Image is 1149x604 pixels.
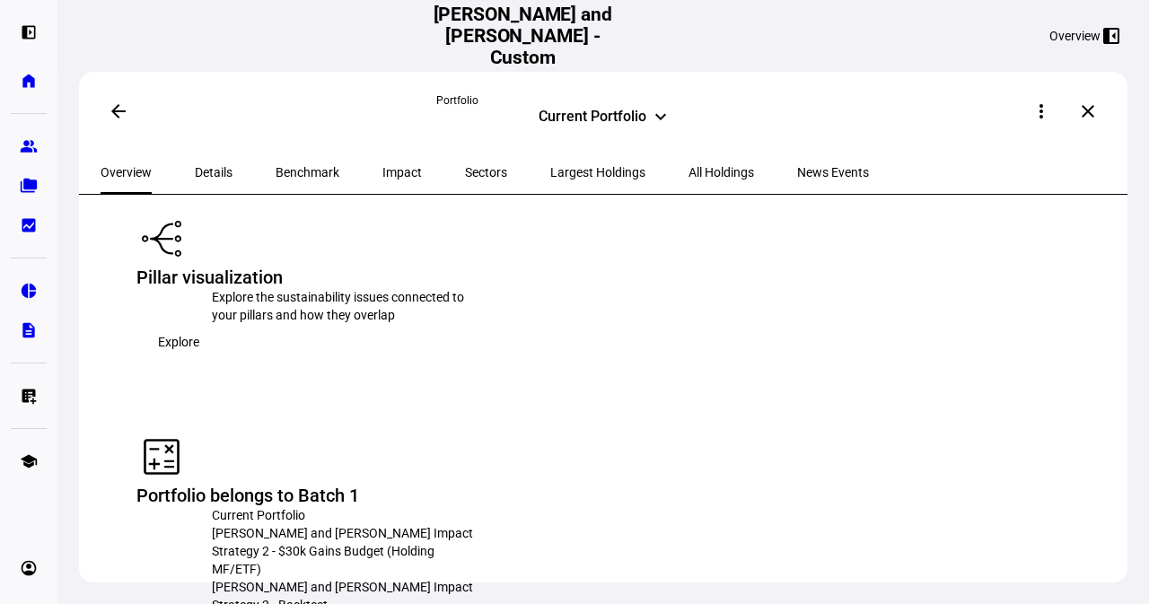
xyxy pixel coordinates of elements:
mat-icon: arrow_back [108,101,129,122]
a: bid_landscape [11,207,47,243]
eth-mat-symbol: list_alt_add [20,387,38,405]
eth-mat-symbol: school [20,452,38,470]
mat-icon: close [1077,101,1099,122]
span: Largest Holdings [550,166,645,179]
span: News Events [797,166,869,179]
span: All Holdings [689,166,754,179]
div: Explore the sustainability issues connected to your pillars and how they overlap [212,288,481,324]
span: Explore [158,324,199,360]
span: Overview [101,166,152,179]
eth-mat-symbol: home [20,72,38,90]
div: Portfolio belongs to Batch 1 [136,485,556,506]
div: Current Portfolio [212,506,481,524]
mat-icon: more_vert [1031,101,1052,122]
eth-mat-symbol: pie_chart [20,282,38,300]
eth-mat-symbol: account_circle [20,559,38,577]
div: Overview [1049,29,1101,43]
div: [PERSON_NAME] and [PERSON_NAME] Impact Strategy 2 - $30k Gains Budget (Holding MF/ETF) [212,524,481,578]
eth-mat-symbol: left_panel_open [20,23,38,41]
button: Explore [136,324,221,360]
mat-icon: calculate [136,432,187,482]
a: description [11,312,47,348]
a: pie_chart [11,273,47,309]
mat-icon: keyboard_arrow_down [650,106,671,127]
button: Overview [1035,22,1135,50]
eth-mat-symbol: group [20,137,38,155]
h2: [PERSON_NAME] and [PERSON_NAME] - Custom [428,4,617,68]
span: Impact [382,166,422,179]
div: Current Portfolio [539,108,646,129]
a: folder_copy [11,168,47,204]
div: Portfolio [436,93,771,108]
eth-mat-symbol: description [20,321,38,339]
a: group [11,128,47,164]
a: home [11,63,47,99]
div: Pillar visualization [136,267,556,288]
span: Details [195,166,232,179]
mat-icon: left_panel_close [1101,25,1122,47]
span: Benchmark [276,166,339,179]
eth-mat-symbol: bid_landscape [20,216,38,234]
span: Sectors [465,166,507,179]
eth-mat-symbol: folder_copy [20,177,38,195]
